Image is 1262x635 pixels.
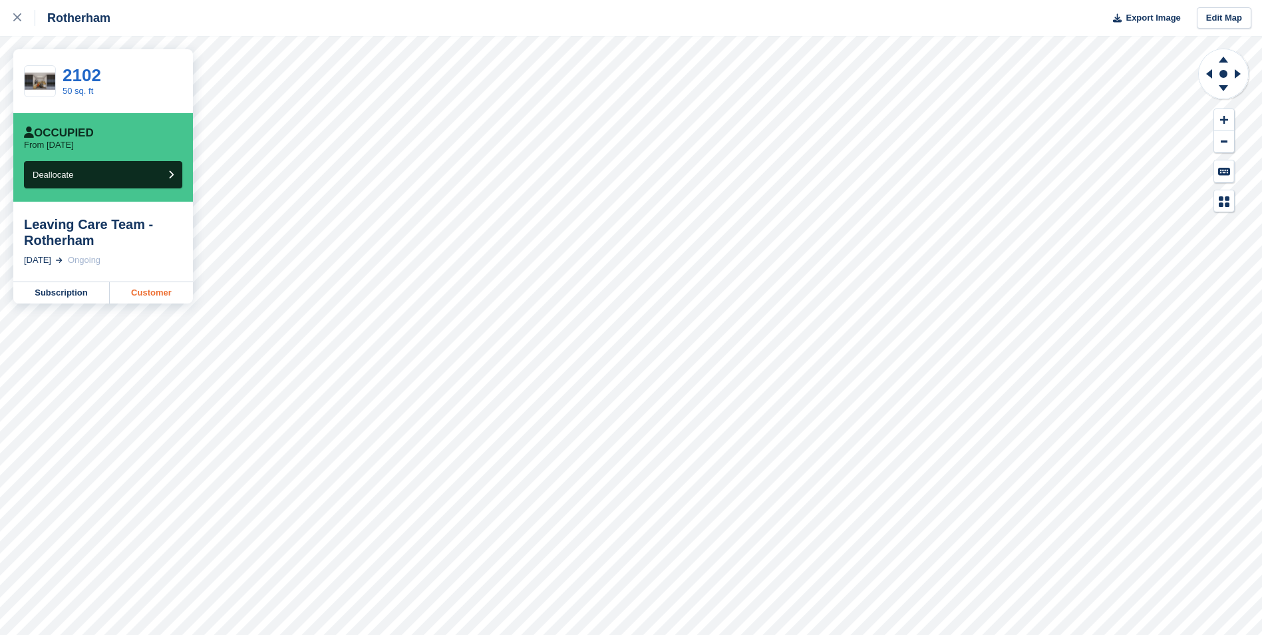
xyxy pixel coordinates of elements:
[24,254,51,267] div: [DATE]
[33,170,73,180] span: Deallocate
[110,282,193,304] a: Customer
[63,86,93,96] a: 50 sq. ft
[68,254,100,267] div: Ongoing
[24,126,94,140] div: Occupied
[1214,131,1234,153] button: Zoom Out
[1214,109,1234,131] button: Zoom In
[63,65,101,85] a: 2102
[13,282,110,304] a: Subscription
[35,10,110,26] div: Rotherham
[1105,7,1181,29] button: Export Image
[1214,160,1234,182] button: Keyboard Shortcuts
[1214,190,1234,212] button: Map Legend
[25,73,55,90] img: 50%20SQ.FT.jpg
[24,140,74,150] p: From [DATE]
[1126,11,1180,25] span: Export Image
[56,258,63,263] img: arrow-right-light-icn-cde0832a797a2874e46488d9cf13f60e5c3a73dbe684e267c42b8395dfbc2abf.svg
[1197,7,1251,29] a: Edit Map
[24,161,182,188] button: Deallocate
[24,216,182,248] div: Leaving Care Team - Rotherham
